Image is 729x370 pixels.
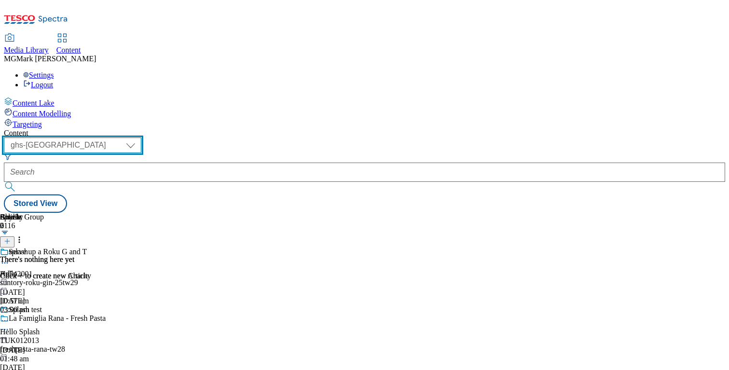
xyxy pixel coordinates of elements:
span: Content Lake [13,99,54,107]
a: Logout [23,81,53,89]
a: Content Modelling [4,108,725,118]
span: Content Modelling [13,110,71,118]
a: Media Library [4,34,49,55]
span: Media Library [4,46,49,54]
a: Targeting [4,118,725,129]
span: Mark [PERSON_NAME] [16,55,96,63]
span: Content [56,46,81,54]
input: Search [4,163,725,182]
span: Targeting [13,120,42,128]
button: Stored View [4,194,67,213]
div: La Famiglia Rana - Fresh Pasta [9,314,106,323]
a: Settings [23,71,54,79]
a: Content Lake [4,97,725,108]
a: Content [56,34,81,55]
span: MG [4,55,16,63]
div: Content [4,129,725,137]
svg: Search Filters [4,153,12,161]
